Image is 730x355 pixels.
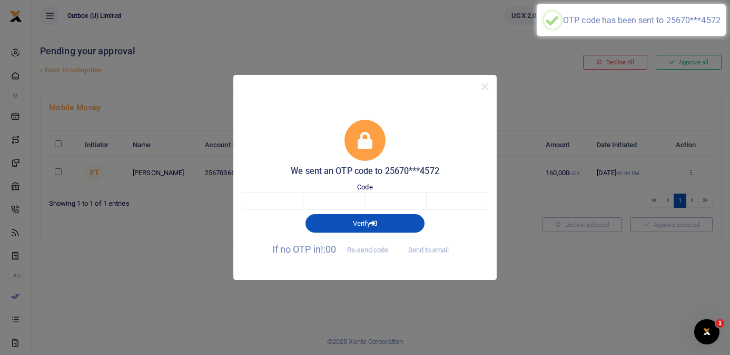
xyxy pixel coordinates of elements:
button: Close [477,79,492,94]
span: !:00 [321,244,336,255]
div: OTP code has been sent to 25670***4572 [563,15,721,25]
iframe: Intercom live chat [694,319,719,344]
h5: We sent an OTP code to 25670***4572 [242,166,488,177]
span: 1 [716,319,724,328]
span: If no OTP in [272,244,398,255]
button: Verify [305,214,425,232]
label: Code [357,182,372,193]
